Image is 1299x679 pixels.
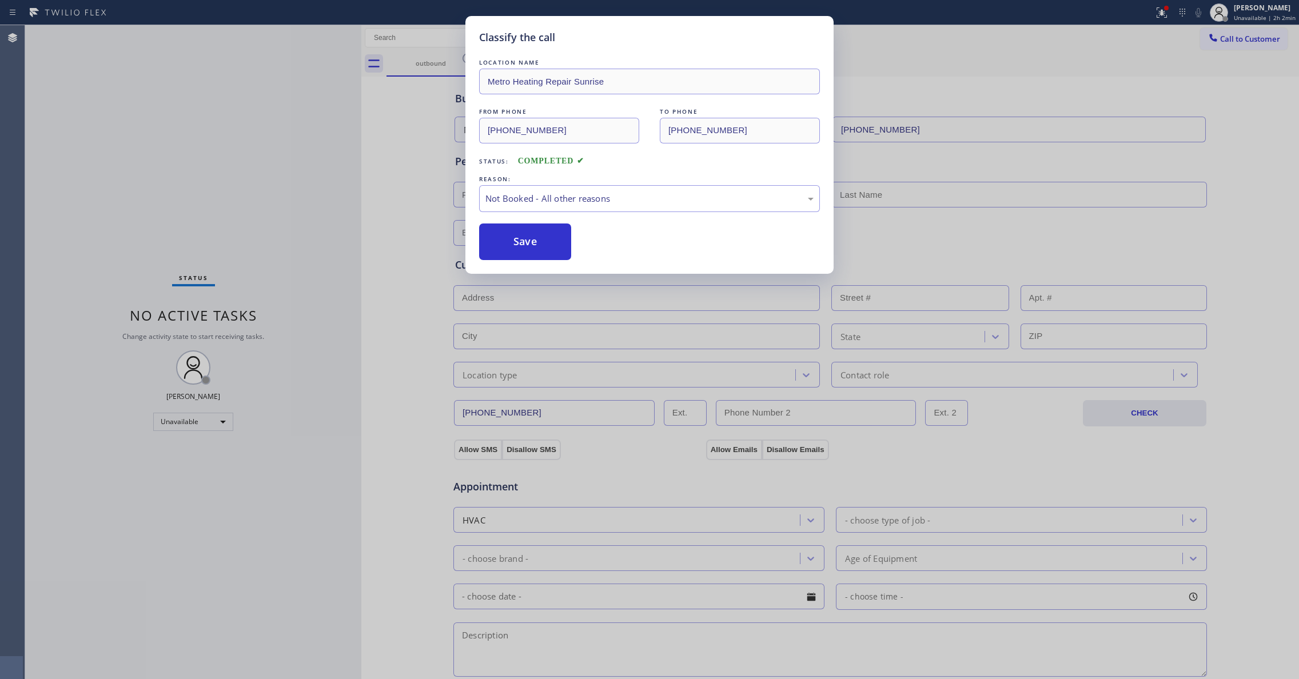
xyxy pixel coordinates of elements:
[479,173,820,185] div: REASON:
[479,57,820,69] div: LOCATION NAME
[479,30,555,45] h5: Classify the call
[518,157,584,165] span: COMPLETED
[485,192,814,205] div: Not Booked - All other reasons
[479,118,639,143] input: From phone
[660,118,820,143] input: To phone
[479,223,571,260] button: Save
[479,106,639,118] div: FROM PHONE
[479,157,509,165] span: Status:
[660,106,820,118] div: TO PHONE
